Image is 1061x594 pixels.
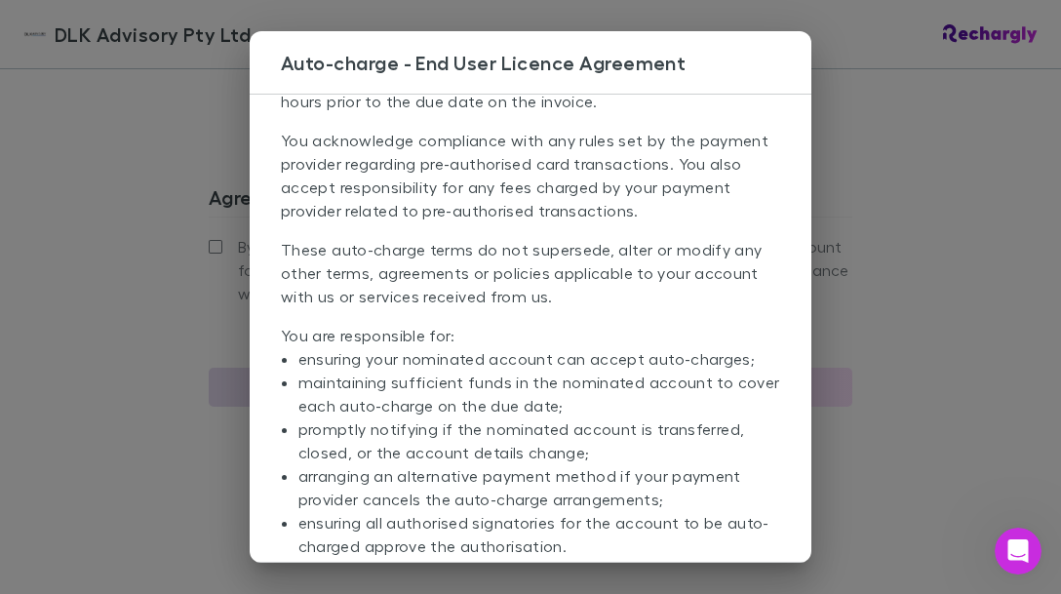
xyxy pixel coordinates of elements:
iframe: Intercom live chat [995,528,1041,574]
p: These auto-charge terms do not supersede, alter or modify any other terms, agreements or policies... [281,238,780,324]
li: arranging an alternative payment method if your payment provider cancels the auto-charge arrangem... [298,464,780,511]
li: promptly notifying if the nominated account is transferred, closed, or the account details change; [298,417,780,464]
li: maintaining sufficient funds in the nominated account to cover each auto-charge on the due date; [298,371,780,417]
li: ensuring all authorised signatories for the account to be auto-charged approve the authorisation. [298,511,780,558]
p: You acknowledge compliance with any rules set by the payment provider regarding pre-authorised ca... [281,129,780,238]
h3: Auto-charge - End User Licence Agreement [281,51,811,74]
p: You are responsible for: [281,324,780,589]
li: ensuring your nominated account can accept auto-charges; [298,347,780,371]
